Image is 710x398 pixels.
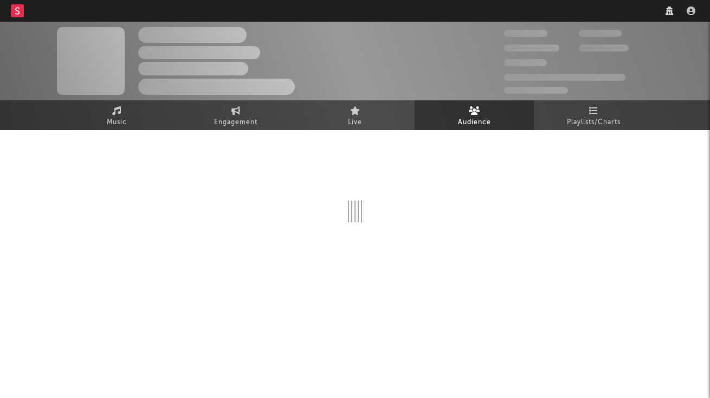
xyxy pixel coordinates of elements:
[567,116,621,129] span: Playlists/Charts
[214,116,257,129] span: Engagement
[458,116,491,129] span: Audience
[415,100,534,130] a: Audience
[176,100,295,130] a: Engagement
[579,44,629,52] span: 1,000,000
[504,30,547,37] span: 300,000
[579,30,622,37] span: 100,000
[504,74,625,81] span: 50,000,000 Monthly Listeners
[504,59,547,66] span: 100,000
[504,87,568,94] span: Jump Score: 85.0
[57,100,176,130] a: Music
[295,100,415,130] a: Live
[504,44,559,52] span: 50,000,000
[534,100,653,130] a: Playlists/Charts
[348,116,362,129] span: Live
[107,116,127,129] span: Music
